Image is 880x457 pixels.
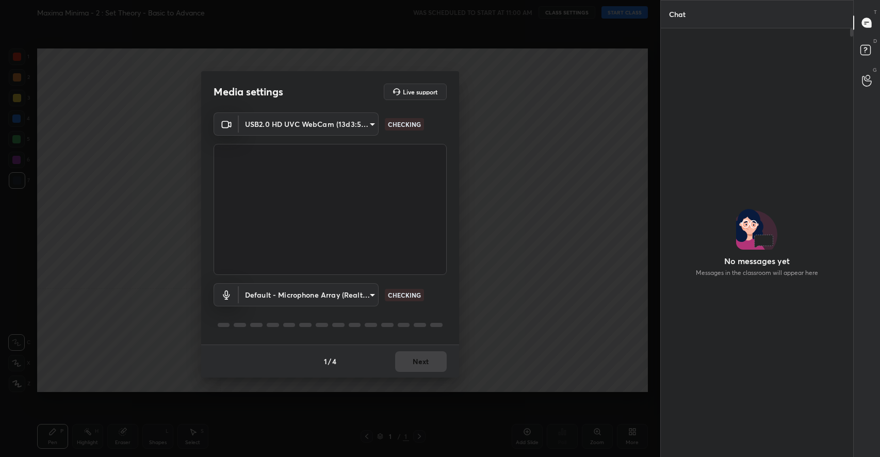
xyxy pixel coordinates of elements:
div: USB2.0 HD UVC WebCam (13d3:56dd) [239,112,379,136]
h4: / [328,356,331,367]
p: T [874,8,877,16]
h2: Media settings [214,85,283,99]
h4: 4 [332,356,336,367]
p: G [873,66,877,74]
p: Chat [661,1,694,28]
p: CHECKING [388,120,421,129]
p: D [873,37,877,45]
h5: Live support [403,89,437,95]
p: CHECKING [388,290,421,300]
h4: 1 [324,356,327,367]
div: USB2.0 HD UVC WebCam (13d3:56dd) [239,283,379,306]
